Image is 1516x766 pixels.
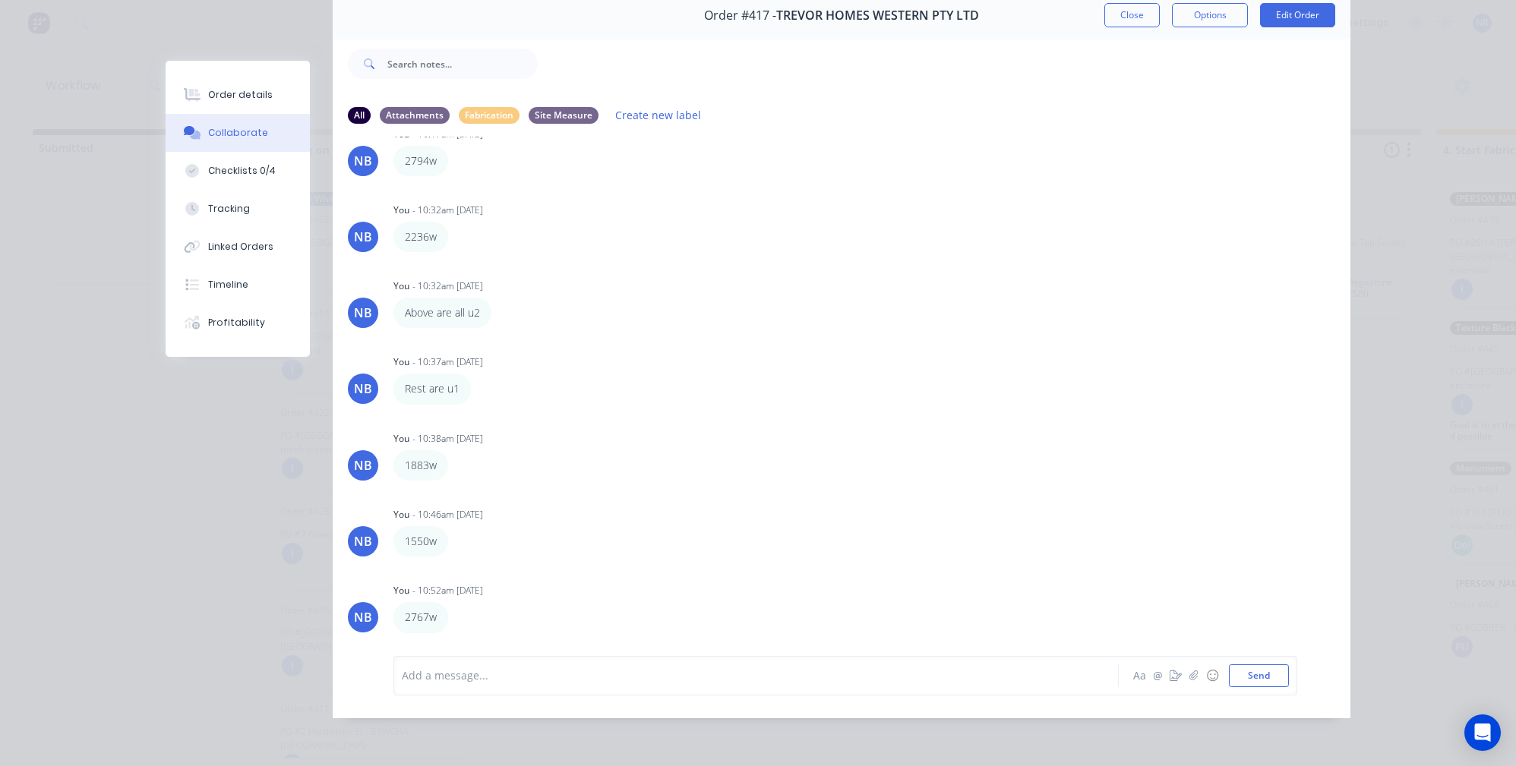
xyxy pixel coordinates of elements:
p: 2767w [405,610,437,625]
button: Collaborate [166,114,310,152]
div: All [348,107,371,124]
div: NB [354,304,372,322]
div: Collaborate [208,126,268,140]
p: 2236w [405,229,437,244]
div: - 10:38am [DATE] [412,432,483,446]
div: Site Measure [529,107,599,124]
button: @ [1148,667,1167,685]
div: Tracking [208,202,250,216]
button: Create new label [608,105,709,125]
button: Linked Orders [166,228,310,266]
button: Aa [1130,667,1148,685]
div: Timeline [208,278,248,292]
button: Profitability [166,304,310,342]
p: 1550w [405,534,437,549]
div: You [393,279,409,293]
button: Checklists 0/4 [166,152,310,190]
button: Edit Order [1260,3,1335,27]
div: You [393,508,409,522]
div: Attachments [380,107,450,124]
div: You [393,432,409,446]
div: NB [354,532,372,550]
p: 2794w [405,153,437,169]
div: - 10:52am [DATE] [412,584,483,597]
div: - 10:46am [DATE] [412,508,483,522]
div: You [393,203,409,217]
div: Open Intercom Messenger [1464,714,1501,751]
button: Timeline [166,266,310,304]
div: - 10:32am [DATE] [412,203,483,217]
div: You [393,584,409,597]
button: Order details [166,76,310,114]
p: Rest are u1 [405,381,460,396]
p: 1883w [405,458,437,473]
button: Close [1104,3,1160,27]
div: NB [354,456,372,474]
p: Above are all u2 [405,305,480,320]
div: NB [354,228,372,246]
button: Options [1172,3,1248,27]
div: Linked Orders [208,240,273,254]
div: Order details [208,88,273,102]
div: - 10:37am [DATE] [412,355,483,369]
span: TREVOR HOMES WESTERN PTY LTD [776,8,979,23]
span: Order #417 - [704,8,776,23]
div: Checklists 0/4 [208,164,276,178]
div: Profitability [208,316,265,329]
input: Search notes... [387,49,538,79]
div: NB [354,380,372,398]
div: You [393,355,409,369]
div: Fabrication [459,107,520,124]
button: Send [1229,664,1289,687]
div: - 10:32am [DATE] [412,279,483,293]
button: Tracking [166,190,310,228]
button: ☺ [1203,667,1221,685]
div: NB [354,152,372,170]
div: NB [354,608,372,626]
